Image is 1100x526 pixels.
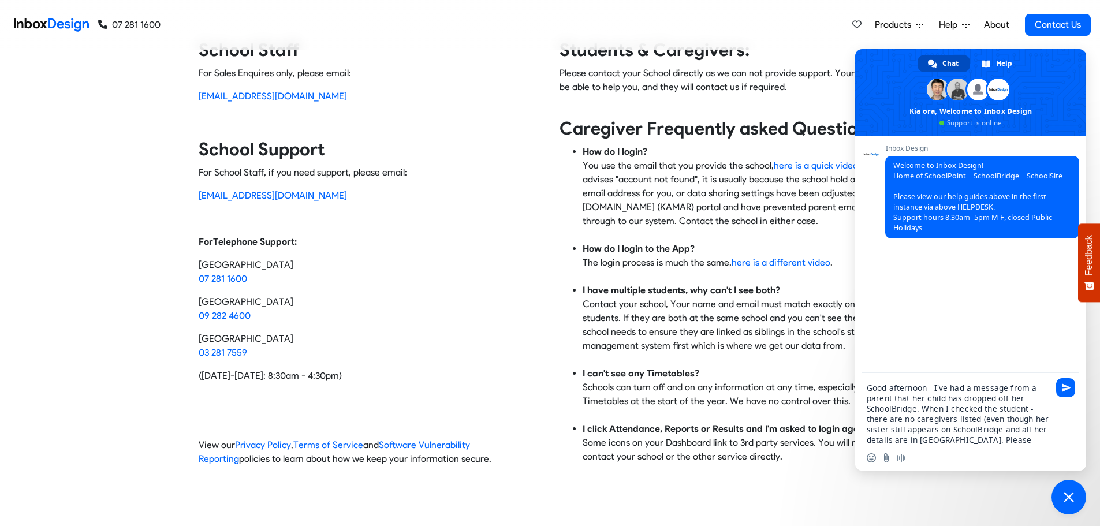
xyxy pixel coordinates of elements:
[199,332,541,360] p: [GEOGRAPHIC_DATA]
[213,236,297,247] strong: Telephone Support:
[870,13,928,36] a: Products
[560,66,902,108] p: Please contact your School directly as we can not provide support. Your school will be able to he...
[774,160,858,171] a: here is a quick video
[199,273,247,284] a: 07 281 1600
[560,118,881,139] strong: Caregiver Frequently asked Questions:
[1084,235,1094,275] span: Feedback
[199,166,541,180] p: For School Staff, if you need support, please email:
[199,369,541,383] p: ([DATE]-[DATE]: 8:30am - 4:30pm)
[583,242,902,283] li: The login process is much the same, .
[583,368,699,379] strong: I can't see any Timetables?
[996,55,1012,72] span: Help
[199,438,541,466] p: View our , and policies to learn about how we keep your information secure.
[199,236,213,247] strong: For
[1025,14,1091,36] a: Contact Us
[732,257,830,268] a: here is a different video
[583,367,902,422] li: Schools can turn off and on any information at any time, especially Timetables at the start of th...
[971,55,1024,72] div: Help
[885,144,1079,152] span: Inbox Design
[199,310,251,321] a: 09 282 4600
[199,295,541,323] p: [GEOGRAPHIC_DATA]
[199,66,541,80] p: For Sales Enquires only, please email:
[583,285,780,296] strong: I have multiple students, why can't I see both?
[867,453,876,462] span: Insert an emoji
[897,453,906,462] span: Audio message
[875,18,916,32] span: Products
[882,453,891,462] span: Send a file
[1056,378,1075,397] span: Send
[199,347,247,358] a: 03 281 7559
[583,146,647,157] strong: How do I login?
[583,423,871,434] strong: I click Attendance, Reports or Results and I'm asked to login again?
[583,422,902,464] li: Some icons on your Dashboard link to 3rd party services. You will need to contact your school or ...
[1051,480,1086,514] div: Close chat
[583,145,902,242] li: You use the email that you provide the school, . If it advises "account not found", it is usually...
[942,55,959,72] span: Chat
[583,283,902,367] li: Contact your school, Your name and email must match exactly on all students. If they are both at ...
[918,55,970,72] div: Chat
[980,13,1012,36] a: About
[98,18,161,32] a: 07 281 1600
[199,190,347,201] a: [EMAIL_ADDRESS][DOMAIN_NAME]
[934,13,974,36] a: Help
[199,91,347,102] a: [EMAIL_ADDRESS][DOMAIN_NAME]
[235,439,291,450] a: Privacy Policy
[939,18,962,32] span: Help
[199,258,541,286] p: [GEOGRAPHIC_DATA]
[293,439,363,450] a: Terms of Service
[199,139,325,160] strong: School Support
[867,383,1049,445] textarea: Compose your message...
[583,243,695,254] strong: How do I login to the App?
[893,161,1062,233] span: Welcome to Inbox Design! Home of SchoolPoint | SchoolBridge | SchoolSite Please view our help gui...
[1078,223,1100,302] button: Feedback - Show survey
